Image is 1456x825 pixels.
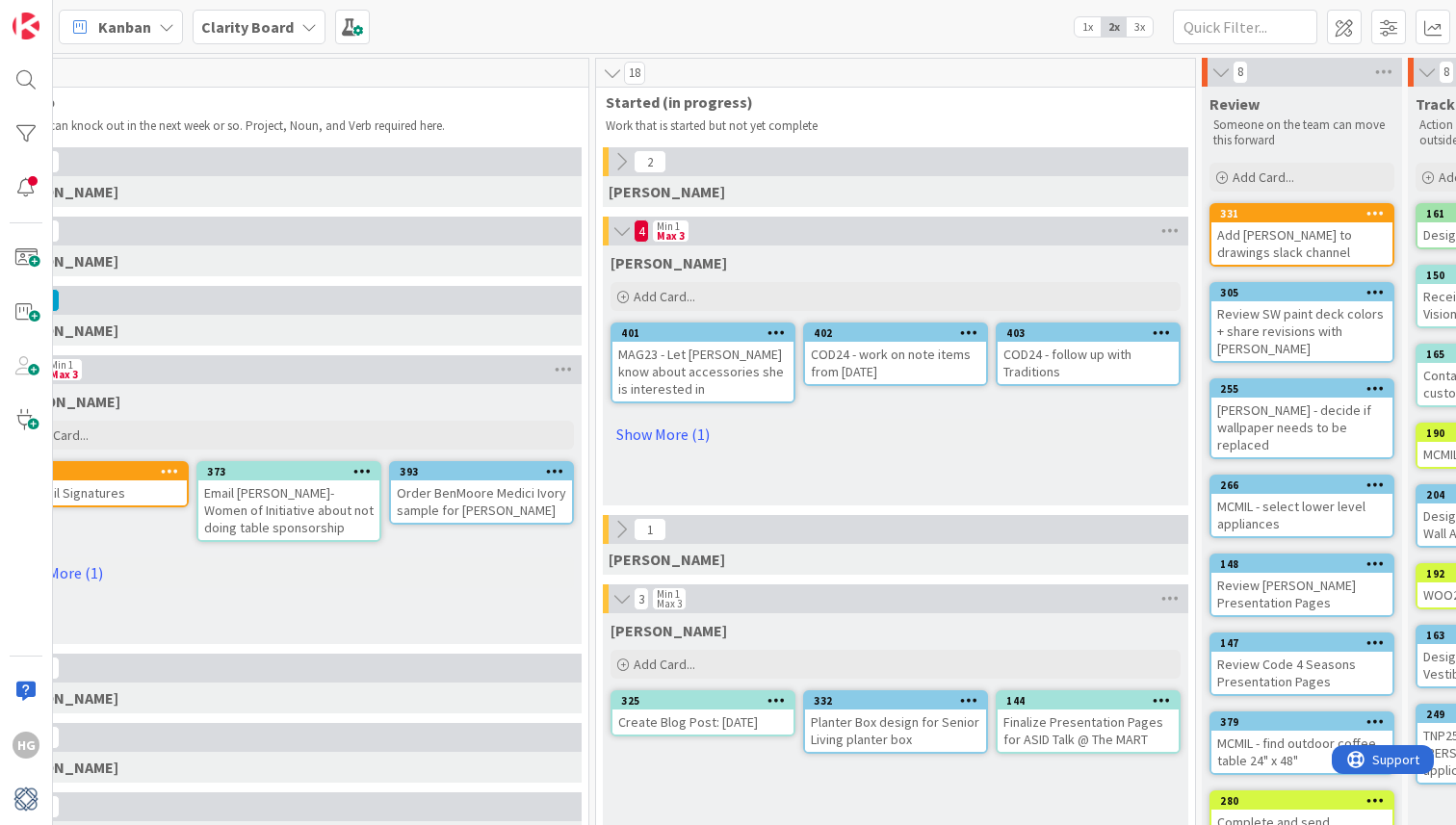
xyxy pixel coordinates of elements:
[1233,168,1294,186] span: Add Card...
[611,419,1181,450] a: Show More (1)
[196,461,381,542] a: 373Email [PERSON_NAME]- Women of Initiative about not doing table sponsorship
[998,324,1179,342] div: 403
[609,182,725,201] span: Gina
[1006,326,1179,340] div: 403
[50,370,78,379] div: Max 3
[1209,203,1394,267] a: 331Add [PERSON_NAME] to drawings slack channel
[1209,554,1394,617] a: 148Review [PERSON_NAME] Presentation Pages
[391,480,572,523] div: Order BenMoore Medici Ivory sample for [PERSON_NAME]
[606,118,1185,134] p: Work that is started but not yet complete
[621,326,793,340] div: 401
[1220,715,1392,729] div: 379
[1209,475,1394,538] a: 266MCMIL - select lower level appliances
[1211,792,1392,810] div: 280
[814,694,986,708] div: 332
[657,599,682,608] div: Max 3
[13,732,39,759] div: HG
[805,709,986,752] div: Planter Box design for Senior Living planter box
[996,690,1181,754] a: 144Finalize Presentation Pages for ASID Talk @ The MART
[657,231,685,241] div: Max 3
[634,219,649,243] span: 4
[4,557,574,588] a: Show More (1)
[1209,711,1394,775] a: 379MCMIL - find outdoor coffee table 24" x 48"
[1220,286,1392,299] div: 305
[2,182,118,201] span: Gina
[1211,205,1392,222] div: 331
[612,324,793,401] div: 401MAG23 - Let [PERSON_NAME] know about accessories she is interested in
[1209,632,1394,696] a: 147Review Code 4 Seasons Presentation Pages
[1211,398,1392,457] div: [PERSON_NAME] - decide if wallpaper needs to be replaced
[1209,282,1394,363] a: 305Review SW paint deck colors + share revisions with [PERSON_NAME]
[612,692,793,735] div: 325Create Blog Post: [DATE]
[4,392,120,411] span: Hannah
[1211,301,1392,361] div: Review SW paint deck colors + share revisions with [PERSON_NAME]
[2,688,118,708] span: Walter
[998,709,1179,752] div: Finalize Presentation Pages for ASID Talk @ The MART
[1220,478,1392,492] div: 266
[609,550,725,569] span: Lisa K.
[998,692,1179,752] div: 144Finalize Presentation Pages for ASID Talk @ The MART
[98,15,151,39] span: Kanban
[2,251,118,271] span: Lisa T.
[624,62,645,85] span: 18
[1211,555,1392,573] div: 148
[998,692,1179,709] div: 144
[391,463,572,523] div: 393Order BenMoore Medici Ivory sample for [PERSON_NAME]
[1211,222,1392,265] div: Add [PERSON_NAME] to drawings slack channel
[13,786,39,812] img: avatar
[606,92,1171,112] span: Started (in progress)
[1101,17,1127,37] span: 2x
[1220,207,1392,220] div: 331
[611,253,727,272] span: Lisa T.
[14,465,187,478] div: 167
[198,480,379,540] div: Email [PERSON_NAME]- Women of Initiative about not doing table sponsorship
[1220,382,1392,396] div: 255
[198,463,379,540] div: 373Email [PERSON_NAME]- Women of Initiative about not doing table sponsorship
[1211,494,1392,536] div: MCMIL - select lower level appliances
[50,360,73,370] div: Min 1
[805,692,986,752] div: 332Planter Box design for Senior Living planter box
[1211,731,1392,773] div: MCMIL - find outdoor coffee table 24" x 48"
[1211,573,1392,615] div: Review [PERSON_NAME] Presentation Pages
[1211,380,1392,398] div: 255
[805,324,986,384] div: 402COD24 - work on note items from [DATE]
[1075,17,1101,37] span: 1x
[1209,94,1260,114] span: Review
[634,587,649,610] span: 3
[6,463,187,505] div: 167Fix Email Signatures
[657,221,680,231] div: Min 1
[634,288,695,305] span: Add Card...
[1211,652,1392,694] div: Review Code 4 Seasons Presentation Pages
[389,461,574,525] a: 393Order BenMoore Medici Ivory sample for [PERSON_NAME]
[611,621,727,640] span: Hannah
[612,709,793,735] div: Create Blog Post: [DATE]
[805,342,986,384] div: COD24 - work on note items from [DATE]
[1127,17,1153,37] span: 3x
[634,150,666,173] span: 2
[1416,94,1455,114] span: Track
[4,461,189,507] a: 167Fix Email Signatures
[611,322,795,403] a: 401MAG23 - Let [PERSON_NAME] know about accessories she is interested in
[1006,694,1179,708] div: 144
[1220,636,1392,650] div: 147
[634,518,666,541] span: 1
[612,692,793,709] div: 325
[803,322,988,386] a: 402COD24 - work on note items from [DATE]
[1213,117,1391,149] p: Someone on the team can move this forward
[612,342,793,401] div: MAG23 - Let [PERSON_NAME] know about accessories she is interested in
[6,480,187,505] div: Fix Email Signatures
[1211,477,1392,536] div: 266MCMIL - select lower level appliances
[1211,634,1392,694] div: 147Review Code 4 Seasons Presentation Pages
[13,13,39,39] img: Visit kanbanzone.com
[805,692,986,709] div: 332
[1220,557,1392,571] div: 148
[996,322,1181,386] a: 403COD24 - follow up with Traditions
[998,324,1179,384] div: 403COD24 - follow up with Traditions
[1211,713,1392,773] div: 379MCMIL - find outdoor coffee table 24" x 48"
[998,342,1179,384] div: COD24 - follow up with Traditions
[2,321,118,340] span: Lisa K.
[803,690,988,754] a: 332Planter Box design for Senior Living planter box
[6,463,187,480] div: 167
[1439,61,1454,84] span: 8
[2,758,118,777] span: Philip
